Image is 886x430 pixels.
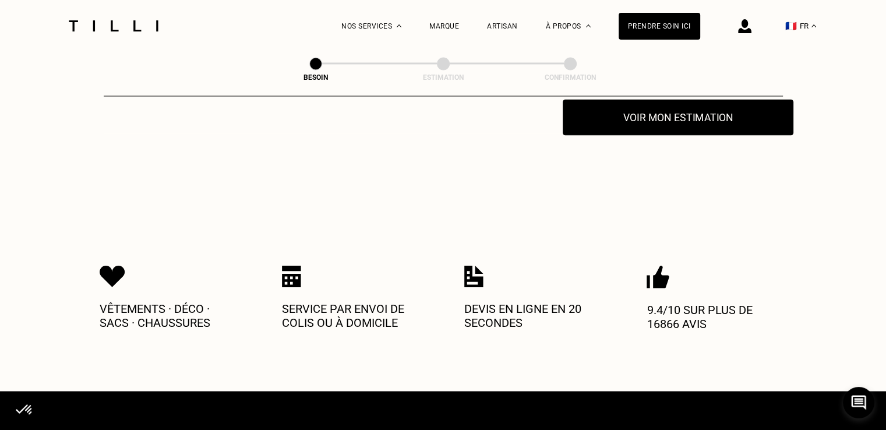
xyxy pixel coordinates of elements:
p: Vêtements · Déco · Sacs · Chaussures [100,301,239,329]
img: Icon [647,265,669,288]
img: Icon [464,265,483,287]
div: Estimation [385,73,502,82]
img: Menu déroulant à propos [586,24,591,27]
div: Confirmation [512,73,629,82]
a: Marque [429,22,459,30]
p: Devis en ligne en 20 secondes [464,301,604,329]
img: Icon [100,265,125,287]
a: Prendre soin ici [619,13,700,40]
div: Besoin [257,73,374,82]
p: 9.4/10 sur plus de 16866 avis [647,302,786,330]
img: icône connexion [738,19,751,33]
img: Logo du service de couturière Tilli [65,20,163,31]
p: Service par envoi de colis ou à domicile [282,301,422,329]
button: Voir mon estimation [563,99,793,135]
span: 🇫🇷 [785,20,797,31]
a: Artisan [487,22,518,30]
img: Menu déroulant [397,24,401,27]
img: menu déroulant [811,24,816,27]
img: Icon [282,265,301,287]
